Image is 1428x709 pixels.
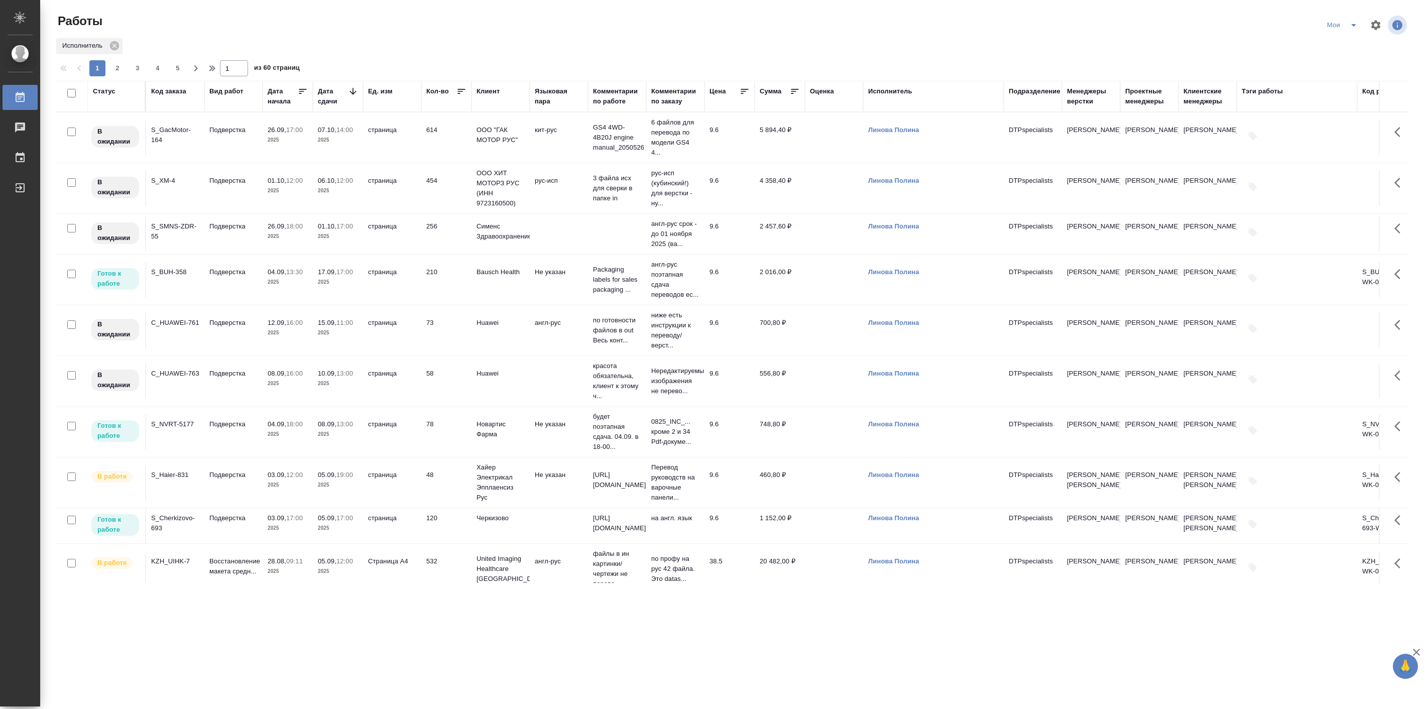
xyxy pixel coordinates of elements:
p: по готовности файлов в out Весь конт... [593,315,641,345]
td: 9.6 [704,216,755,252]
p: Packaging labels for sales packaging ... [593,265,641,295]
p: [PERSON_NAME] [1067,369,1115,379]
div: Оценка [810,86,834,96]
td: 9.6 [704,262,755,297]
td: рус-исп [530,171,588,206]
p: Хайер Электрикал Эпплаенсиз Рус [477,462,525,503]
p: Huawei [477,369,525,379]
p: 2025 [318,566,358,576]
p: 2025 [318,480,358,490]
td: [PERSON_NAME] [1120,465,1178,500]
a: Линова Полина [868,177,919,184]
td: Не указан [530,262,588,297]
p: 19:00 [336,471,353,479]
p: 03.09, [268,514,286,522]
p: ООО "ГАК МОТОР РУС" [477,125,525,145]
span: 5 [170,63,186,73]
div: Код заказа [151,86,186,96]
p: 2025 [268,135,308,145]
p: [PERSON_NAME] [1067,267,1115,277]
p: 17:00 [286,514,303,522]
td: Не указан [530,465,588,500]
td: 78 [421,414,471,449]
td: DTPspecialists [1004,120,1062,155]
td: 9.6 [704,313,755,348]
td: страница [363,508,421,543]
div: Исполнитель выполняет работу [90,556,140,570]
div: Исполнитель [868,86,912,96]
p: 17.09, [318,268,336,276]
button: Добавить тэги [1242,470,1264,492]
p: Черкизово [477,513,525,523]
div: S_SMNS-ZDR-55 [151,221,199,242]
p: 12:00 [336,177,353,184]
div: Сумма [760,86,781,96]
p: ниже есть инструкции к переводу/верст... [651,310,699,350]
td: 256 [421,216,471,252]
span: из 60 страниц [254,62,300,76]
a: Линова Полина [868,514,919,522]
p: В ожидании [97,223,133,243]
p: 13:30 [286,268,303,276]
p: [PERSON_NAME], [PERSON_NAME] [1067,470,1115,490]
div: Код работы [1362,86,1401,96]
div: Комментарии по работе [593,86,641,106]
p: 09:11 [286,557,303,565]
td: DTPspecialists [1004,508,1062,543]
td: 748,80 ₽ [755,414,805,449]
td: [PERSON_NAME] [1120,364,1178,399]
div: Дата сдачи [318,86,348,106]
div: Менеджеры верстки [1067,86,1115,106]
div: Вид работ [209,86,244,96]
div: Исполнитель может приступить к работе [90,419,140,443]
td: 2 457,60 ₽ [755,216,805,252]
p: 2025 [318,379,358,389]
td: [PERSON_NAME] [1120,120,1178,155]
p: Исполнитель [62,41,106,51]
p: Подверстка [209,318,258,328]
td: 9.6 [704,120,755,155]
p: 2025 [318,523,358,533]
button: Здесь прячутся важные кнопки [1388,120,1412,144]
td: [PERSON_NAME] [1120,414,1178,449]
button: Добавить тэги [1242,369,1264,391]
p: 17:00 [286,126,303,134]
p: 2025 [318,135,358,145]
td: страница [363,262,421,297]
p: 2025 [318,429,358,439]
div: S_Haier-831 [151,470,199,480]
p: [PERSON_NAME] [1067,513,1115,523]
td: страница [363,364,421,399]
button: 🙏 [1393,654,1418,679]
p: 07.10, [318,126,336,134]
p: 2025 [268,523,308,533]
td: 556,80 ₽ [755,364,805,399]
p: Bausch Health [477,267,525,277]
td: 210 [421,262,471,297]
td: [PERSON_NAME] [1178,313,1237,348]
button: Добавить тэги [1242,419,1264,441]
span: Посмотреть информацию [1388,16,1409,35]
p: 08.09, [268,370,286,377]
p: В работе [97,471,127,482]
div: S_NVRT-5177 [151,419,199,429]
td: 1 152,00 ₽ [755,508,805,543]
button: Здесь прячутся важные кнопки [1388,313,1412,337]
td: [PERSON_NAME], [PERSON_NAME] [1178,508,1237,543]
p: 2025 [268,429,308,439]
div: Проектные менеджеры [1125,86,1173,106]
button: Здесь прячутся важные кнопки [1388,414,1412,438]
td: страница [363,120,421,155]
button: Здесь прячутся важные кнопки [1388,508,1412,532]
td: 700,80 ₽ [755,313,805,348]
button: Здесь прячутся важные кнопки [1388,262,1412,286]
p: Подверстка [209,221,258,231]
a: Линова Полина [868,319,919,326]
div: S_GacMotor-164 [151,125,199,145]
div: Исполнитель назначен, приступать к работе пока рано [90,369,140,392]
td: [PERSON_NAME] [1120,551,1178,586]
td: [PERSON_NAME] [1178,364,1237,399]
button: 4 [150,60,166,76]
button: Добавить тэги [1242,221,1264,244]
td: англ-рус [530,313,588,348]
